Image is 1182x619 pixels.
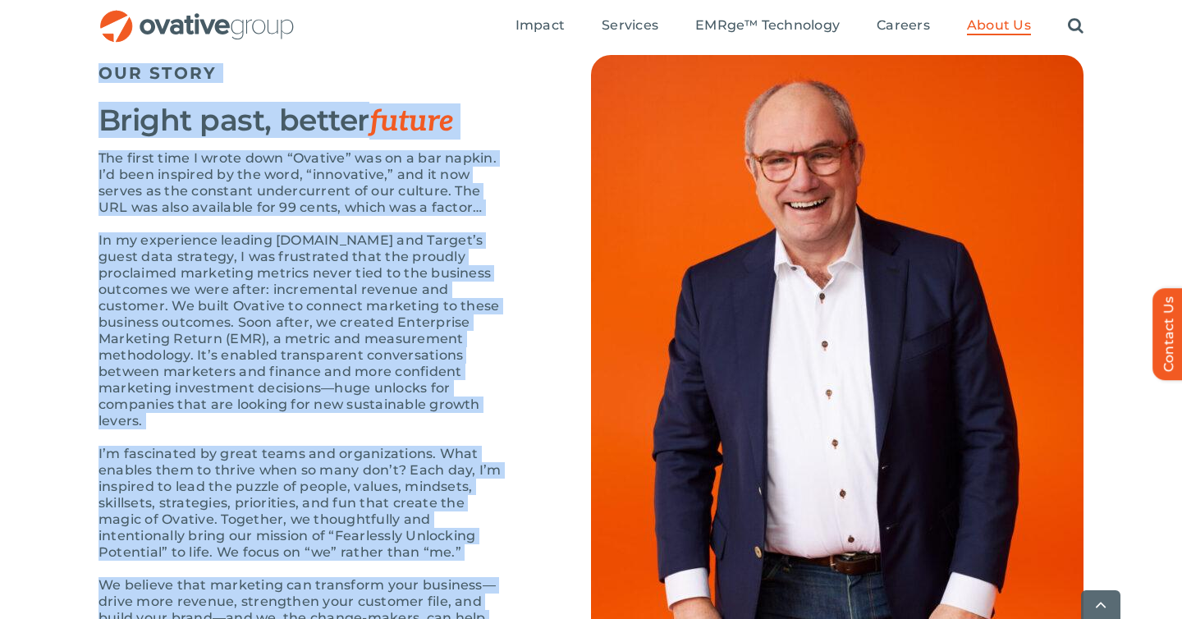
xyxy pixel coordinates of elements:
a: Search [1068,17,1083,35]
span: Services [602,17,658,34]
span: Careers [877,17,930,34]
h3: Bright past, better [98,103,509,138]
a: Careers [877,17,930,35]
p: In my experience leading [DOMAIN_NAME] and Target’s guest data strategy, I was frustrated that th... [98,232,509,429]
span: Impact [515,17,565,34]
a: Services [602,17,658,35]
p: I’m fascinated by great teams and organizations. What enables them to thrive when so many don’t? ... [98,446,509,561]
span: future [369,103,454,140]
span: About Us [967,17,1031,34]
p: The first time I wrote down “Ovative” was on a bar napkin. I’d been inspired by the word, “innova... [98,150,509,216]
a: OG_Full_horizontal_RGB [98,8,295,24]
a: EMRge™ Technology [695,17,840,35]
a: Impact [515,17,565,35]
span: EMRge™ Technology [695,17,840,34]
a: About Us [967,17,1031,35]
h5: OUR STORY [98,63,509,83]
